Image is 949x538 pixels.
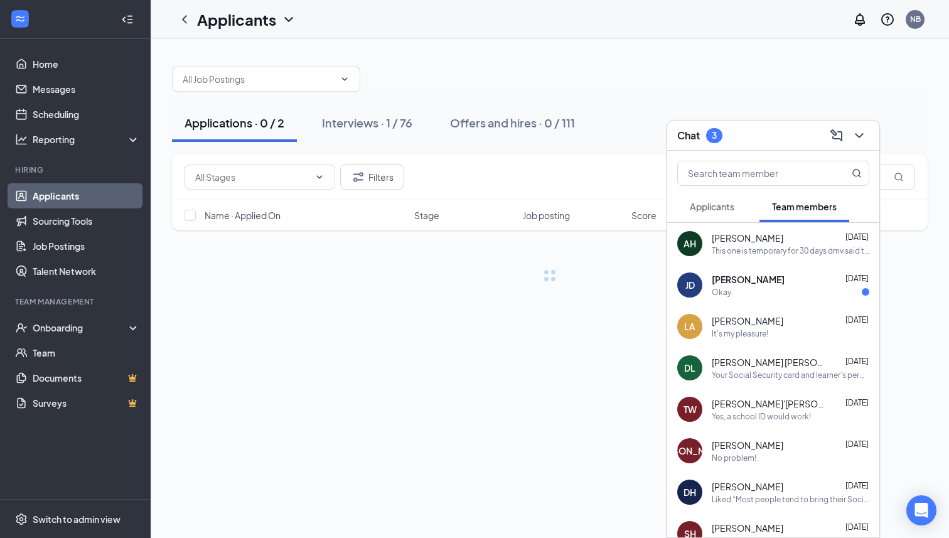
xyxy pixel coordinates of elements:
span: [DATE] [845,232,869,242]
span: Name · Applied On [205,209,281,222]
svg: Notifications [852,12,867,27]
div: [PERSON_NAME] [653,444,726,457]
div: Okay. [712,287,733,298]
span: [DATE] [845,315,869,325]
a: Job Postings [33,234,140,259]
span: [PERSON_NAME] [712,232,783,244]
a: Scheduling [33,102,140,127]
div: Interviews · 1 / 76 [322,115,412,131]
svg: QuestionInfo [880,12,895,27]
svg: ChevronDown [340,74,350,84]
div: Applications · 0 / 2 [185,115,284,131]
div: LA [684,320,695,333]
div: It's my pleasure! [712,328,768,339]
a: Home [33,51,140,77]
a: DocumentsCrown [33,365,140,390]
span: [DATE] [845,398,869,407]
span: [PERSON_NAME] [PERSON_NAME] [712,356,825,369]
a: Sourcing Tools [33,208,140,234]
svg: ChevronDown [281,12,296,27]
span: Score [631,209,657,222]
span: Team members [772,201,837,212]
span: [PERSON_NAME] [712,439,783,451]
button: Filter Filters [340,164,404,190]
div: Your Social Security card and learner’s permit will be just fine. Thank you! [712,370,869,380]
div: Offers and hires · 0 / 111 [450,115,575,131]
svg: UserCheck [15,321,28,334]
a: Messages [33,77,140,102]
input: All Job Postings [183,72,335,86]
div: Hiring [15,164,137,175]
span: [DATE] [845,357,869,366]
div: NB [910,14,921,24]
svg: ChevronDown [314,172,324,182]
div: TW [684,403,697,416]
div: Yes, a school ID would work! [712,411,811,422]
div: This one is temporary for 30 days dmv said the real one will be [DATE] [712,245,869,256]
a: SurveysCrown [33,390,140,416]
svg: WorkstreamLogo [14,13,26,25]
span: [DATE] [845,274,869,283]
span: [PERSON_NAME]'[PERSON_NAME] [712,397,825,410]
button: ComposeMessage [827,126,847,146]
svg: ComposeMessage [829,128,844,143]
h3: Chat [677,129,700,143]
span: [DATE] [845,522,869,532]
div: Team Management [15,296,137,307]
div: AH [684,237,696,250]
div: Reporting [33,133,141,146]
svg: ChevronDown [852,128,867,143]
button: ChevronDown [849,126,869,146]
div: Onboarding [33,321,129,334]
svg: MagnifyingGlass [894,172,904,182]
span: [PERSON_NAME] [712,522,783,534]
div: DL [684,362,695,374]
svg: Collapse [121,13,134,26]
div: Switch to admin view [33,513,121,525]
svg: ChevronLeft [177,12,192,27]
input: All Stages [195,170,309,184]
svg: Analysis [15,133,28,146]
svg: Filter [351,169,366,185]
span: [PERSON_NAME] [712,480,783,493]
a: Applicants [33,183,140,208]
div: 3 [712,130,717,141]
span: Job posting [523,209,570,222]
div: No problem! [712,453,756,463]
div: Open Intercom Messenger [906,495,936,525]
input: Search team member [678,161,827,185]
span: [PERSON_NAME] [712,315,783,327]
svg: MagnifyingGlass [852,168,862,178]
div: Liked “Most people tend to bring their Social Security cards and drivers' licenses. Thank you!” [712,494,869,505]
span: Stage [414,209,439,222]
span: Applicants [690,201,734,212]
svg: Settings [15,513,28,525]
h1: Applicants [197,9,276,30]
div: JD [685,279,695,291]
a: Team [33,340,140,365]
a: Talent Network [33,259,140,284]
span: [DATE] [845,439,869,449]
span: [DATE] [845,481,869,490]
div: DH [684,486,696,498]
span: [PERSON_NAME] [712,273,785,286]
